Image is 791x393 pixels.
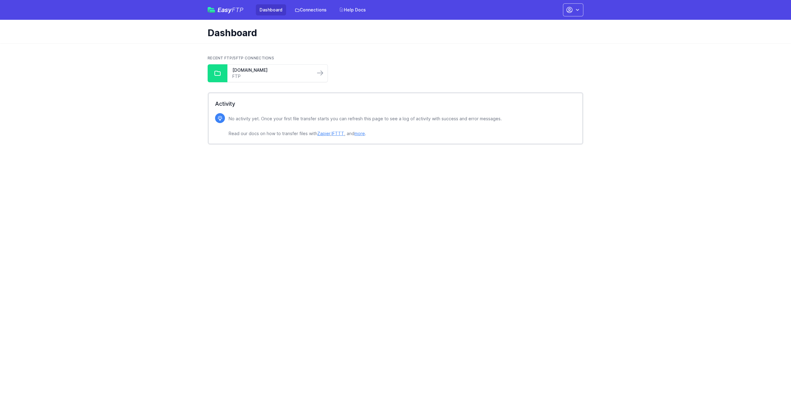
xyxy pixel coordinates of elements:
a: IFTTT [332,131,344,136]
a: [DOMAIN_NAME] [232,67,310,73]
h2: Activity [215,100,576,108]
p: No activity yet. Once your first file transfer starts you can refresh this page to see a log of a... [229,115,502,137]
a: more [354,131,365,136]
a: Zapier [317,131,330,136]
img: easyftp_logo.png [208,7,215,13]
a: FTP [232,73,310,79]
h2: Recent FTP/SFTP Connections [208,56,583,61]
a: Help Docs [335,4,370,15]
h1: Dashboard [208,27,578,38]
span: FTP [232,6,243,14]
a: Dashboard [256,4,286,15]
span: Easy [218,7,243,13]
a: Connections [291,4,330,15]
a: EasyFTP [208,7,243,13]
